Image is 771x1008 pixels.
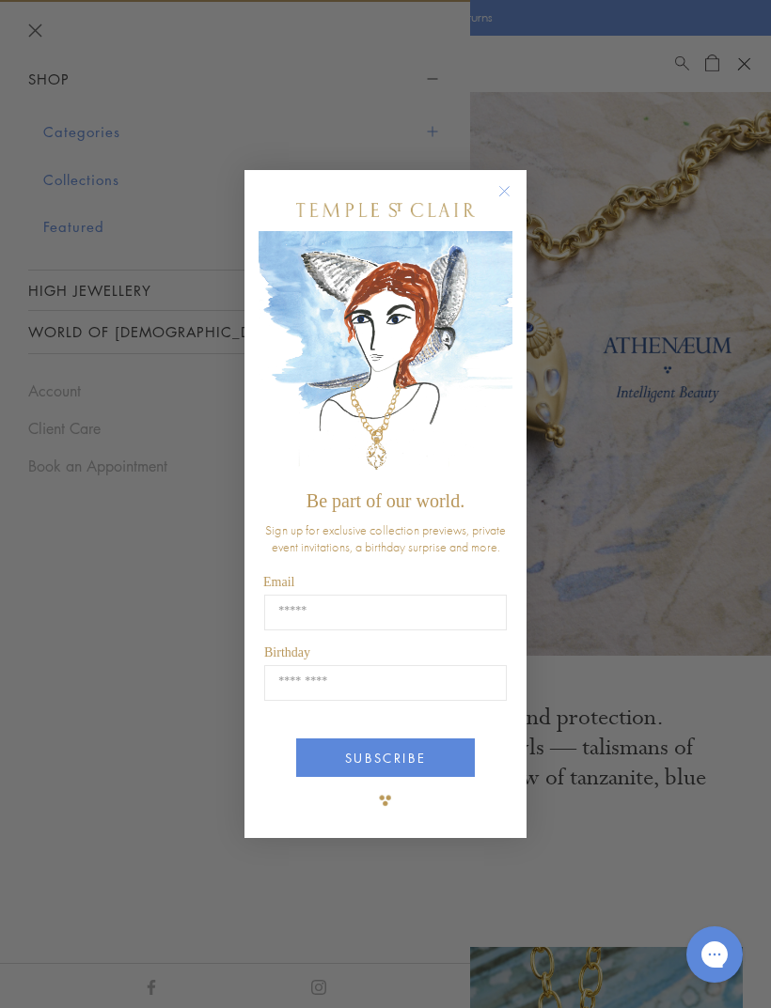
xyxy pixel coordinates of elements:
span: Birthday [264,645,310,659]
button: SUBSCRIBE [296,738,475,777]
button: Close dialog [502,189,526,212]
span: Email [263,575,294,589]
span: Sign up for exclusive collection previews, private event invitations, a birthday surprise and more. [265,521,506,555]
img: Temple St. Clair [296,203,475,217]
span: Be part of our world. [307,490,464,511]
iframe: Gorgias live chat messenger [677,920,752,989]
input: Email [264,595,507,630]
img: TSC [367,782,404,819]
img: c4a9eb12-d91a-4d4a-8ee0-386386f4f338.jpeg [259,231,512,482]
